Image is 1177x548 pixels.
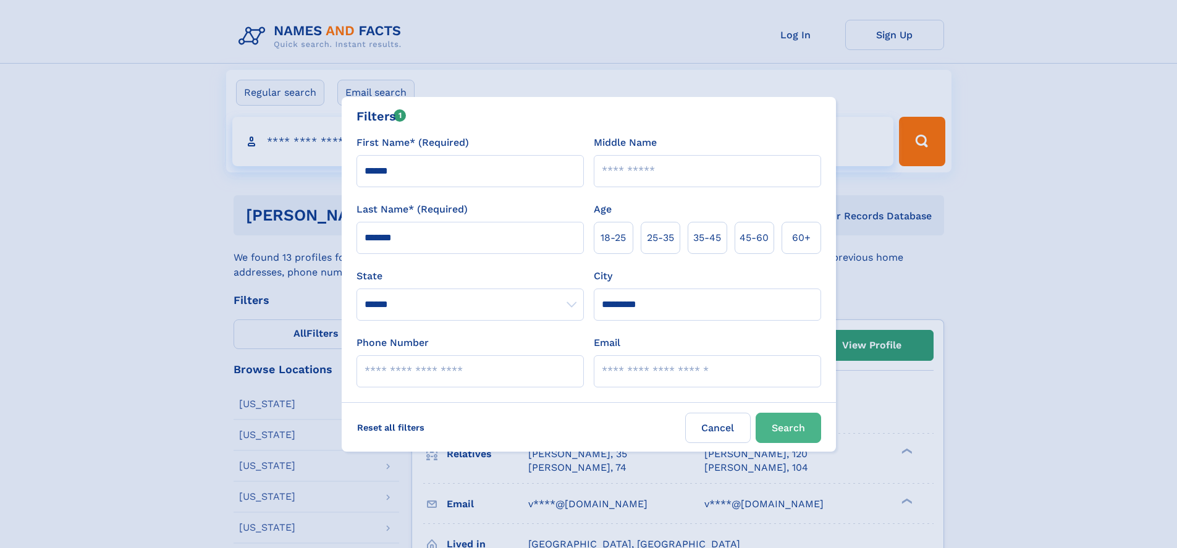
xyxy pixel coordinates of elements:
button: Search [756,413,821,443]
span: 35‑45 [693,230,721,245]
div: Filters [356,107,407,125]
label: City [594,269,612,284]
label: State [356,269,584,284]
label: Age [594,202,612,217]
span: 18‑25 [601,230,626,245]
label: First Name* (Required) [356,135,469,150]
label: Reset all filters [349,413,432,442]
label: Cancel [685,413,751,443]
label: Phone Number [356,335,429,350]
span: 45‑60 [740,230,769,245]
span: 60+ [792,230,811,245]
label: Middle Name [594,135,657,150]
label: Email [594,335,620,350]
span: 25‑35 [647,230,674,245]
label: Last Name* (Required) [356,202,468,217]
